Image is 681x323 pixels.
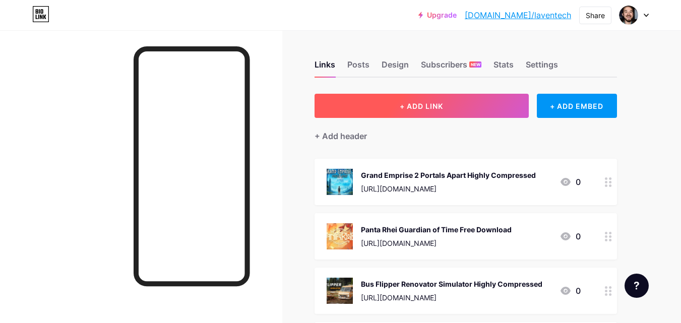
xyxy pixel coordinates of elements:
img: Bus Flipper Renovator Simulator Highly Compressed [327,278,353,304]
div: Settings [526,58,558,77]
div: Posts [347,58,369,77]
img: Grand Emprise 2 Portals Apart Highly Compressed [327,169,353,195]
div: [URL][DOMAIN_NAME] [361,292,542,303]
div: Grand Emprise 2 Portals Apart Highly Compressed [361,170,536,180]
div: + ADD EMBED [537,94,617,118]
div: [URL][DOMAIN_NAME] [361,183,536,194]
span: NEW [471,61,480,68]
div: Stats [493,58,514,77]
div: 0 [560,230,581,242]
div: Bus Flipper Renovator Simulator Highly Compressed [361,279,542,289]
div: [URL][DOMAIN_NAME] [361,238,512,248]
div: Links [315,58,335,77]
div: 0 [560,285,581,297]
button: + ADD LINK [315,94,529,118]
div: Subscribers [421,58,481,77]
div: Share [586,10,605,21]
img: laventech [619,6,638,25]
div: 0 [560,176,581,188]
a: [DOMAIN_NAME]/laventech [465,9,571,21]
div: Design [382,58,409,77]
div: + Add header [315,130,367,142]
img: Panta Rhei Guardian of Time Free Download [327,223,353,249]
div: Panta Rhei Guardian of Time Free Download [361,224,512,235]
a: Upgrade [418,11,457,19]
span: + ADD LINK [400,102,443,110]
